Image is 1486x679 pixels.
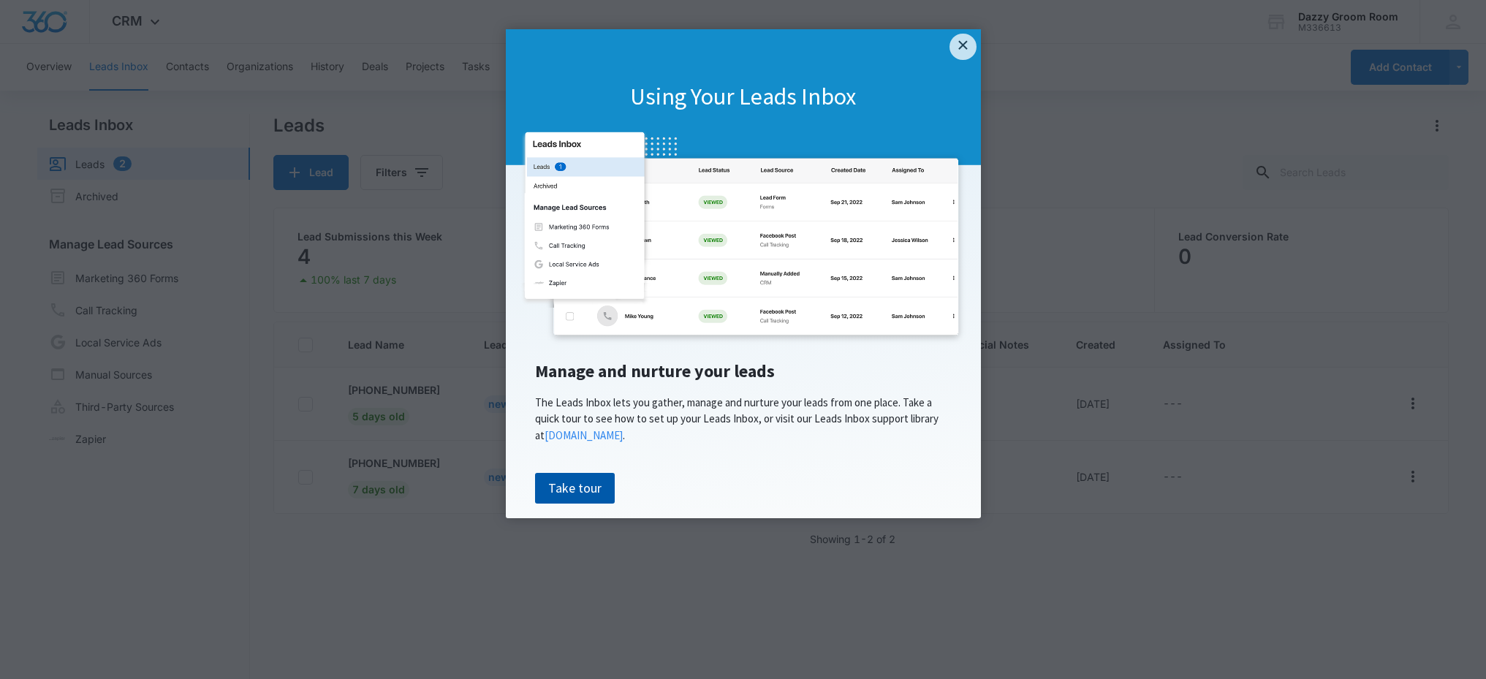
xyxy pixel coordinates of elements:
span: The Leads Inbox lets you gather, manage and nurture your leads from one place. Take a quick tour ... [535,395,939,442]
a: [DOMAIN_NAME] [545,428,623,442]
a: Close modal [949,34,976,60]
h1: Using Your Leads Inbox [506,82,981,113]
a: Take tour [535,473,615,504]
span: Manage and nurture your leads [535,360,775,382]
